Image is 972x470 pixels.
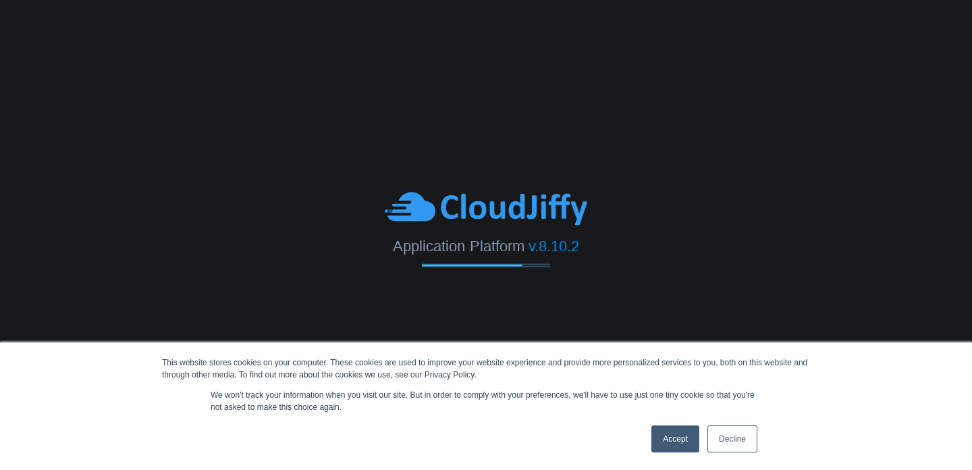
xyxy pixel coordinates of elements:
p: We won't track your information when you visit our site. But in order to comply with your prefere... [211,389,761,413]
div: This website stores cookies on your computer. These cookies are used to improve your website expe... [162,357,810,381]
a: Decline [707,425,757,452]
span: v.8.10.2 [529,238,579,255]
a: Accept [651,425,699,452]
img: CloudJiffy-Blue.svg [385,190,587,228]
span: Application Platform [393,238,524,255]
